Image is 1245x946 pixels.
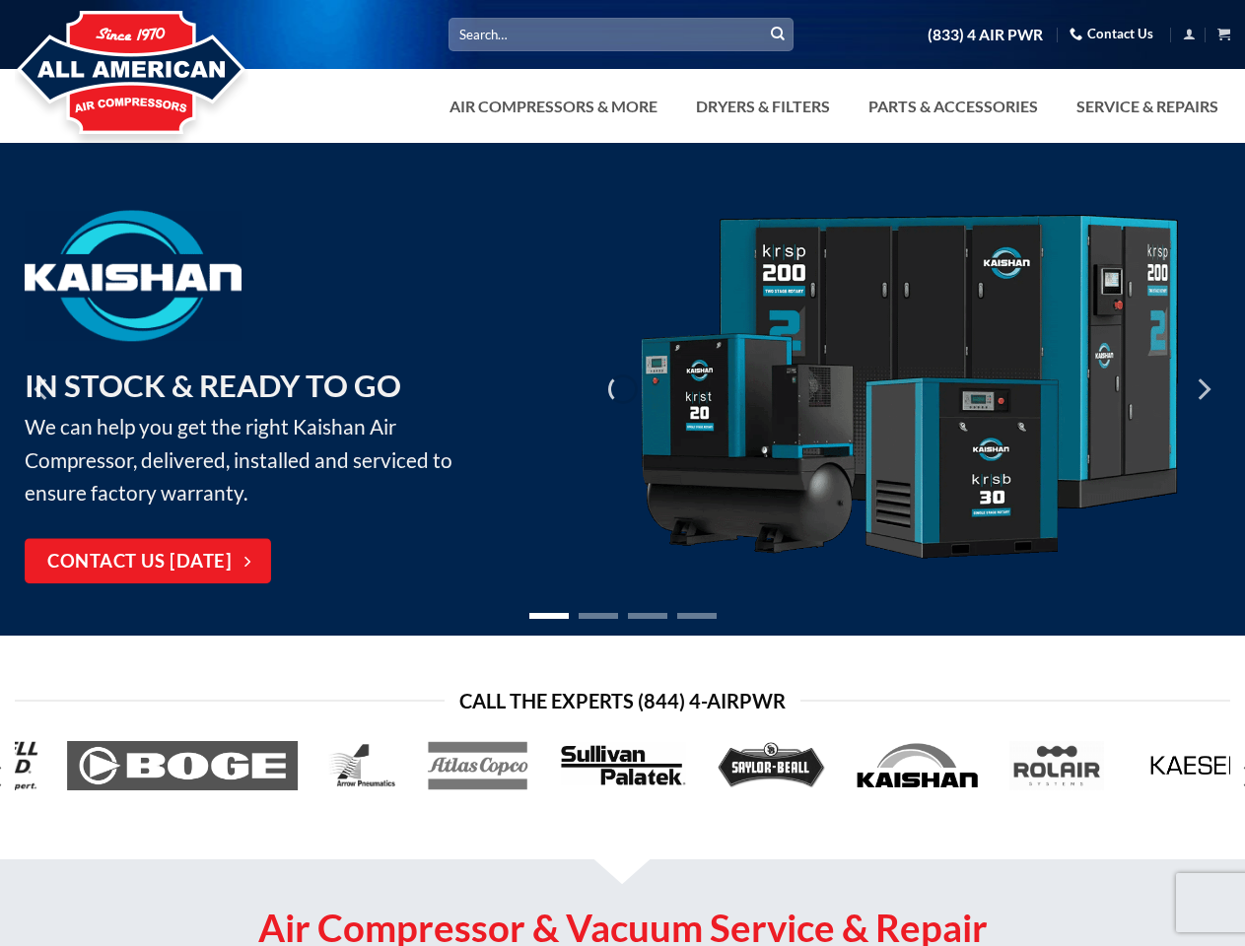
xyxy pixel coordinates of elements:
input: Search… [449,18,794,50]
button: Previous [25,340,60,439]
p: We can help you get the right Kaishan Air Compressor, delivered, installed and serviced to ensure... [25,362,486,509]
a: Air Compressors & More [438,87,669,126]
img: Kaishan [635,214,1183,564]
a: Login [1183,22,1196,46]
span: Contact Us [DATE] [47,548,232,576]
a: Service & Repairs [1065,87,1230,126]
a: (833) 4 AIR PWR [928,18,1043,52]
a: Parts & Accessories [857,87,1050,126]
a: Dryers & Filters [684,87,842,126]
a: View cart [1217,22,1230,46]
li: Page dot 3 [628,613,667,619]
li: Page dot 1 [529,613,569,619]
a: Contact Us [DATE] [25,539,271,584]
li: Page dot 4 [677,613,717,619]
strong: IN STOCK & READY TO GO [25,367,401,404]
span: Call the Experts (844) 4-AirPwr [459,685,786,716]
a: Contact Us [1070,19,1153,49]
button: Next [1185,340,1220,439]
button: Submit [763,20,793,49]
img: Kaishan [25,210,242,341]
li: Page dot 2 [579,613,618,619]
